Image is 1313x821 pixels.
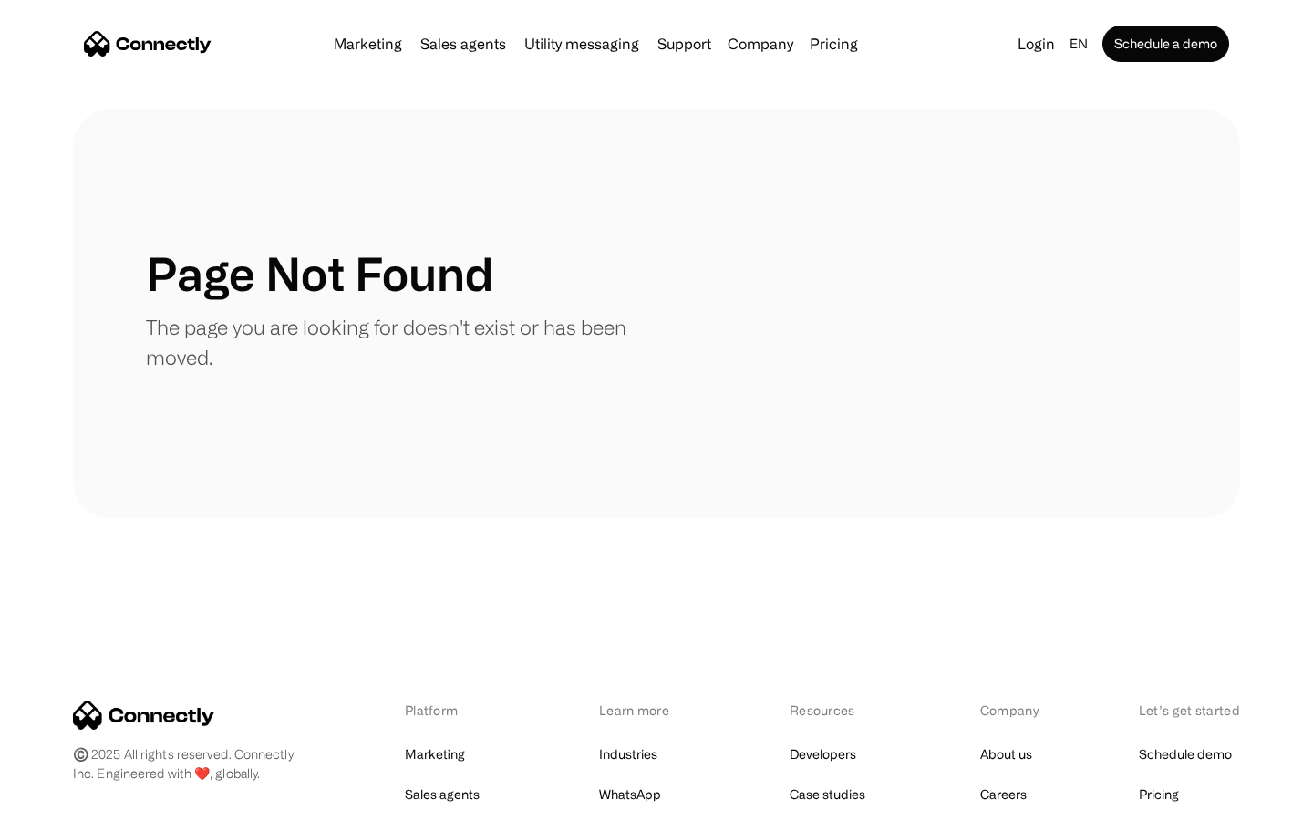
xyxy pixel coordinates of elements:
[980,782,1027,807] a: Careers
[790,742,856,767] a: Developers
[1139,701,1240,720] div: Let’s get started
[146,246,493,301] h1: Page Not Found
[405,742,465,767] a: Marketing
[599,742,657,767] a: Industries
[728,31,793,57] div: Company
[413,36,513,51] a: Sales agents
[802,36,865,51] a: Pricing
[1139,742,1232,767] a: Schedule demo
[517,36,646,51] a: Utility messaging
[599,701,695,720] div: Learn more
[405,782,480,807] a: Sales agents
[405,701,504,720] div: Platform
[326,36,409,51] a: Marketing
[650,36,719,51] a: Support
[980,742,1032,767] a: About us
[980,701,1044,720] div: Company
[18,787,109,815] aside: Language selected: English
[790,782,865,807] a: Case studies
[36,789,109,815] ul: Language list
[1102,26,1229,62] a: Schedule a demo
[146,312,656,372] p: The page you are looking for doesn't exist or has been moved.
[790,701,885,720] div: Resources
[1010,31,1062,57] a: Login
[599,782,661,807] a: WhatsApp
[1139,782,1179,807] a: Pricing
[1070,31,1088,57] div: en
